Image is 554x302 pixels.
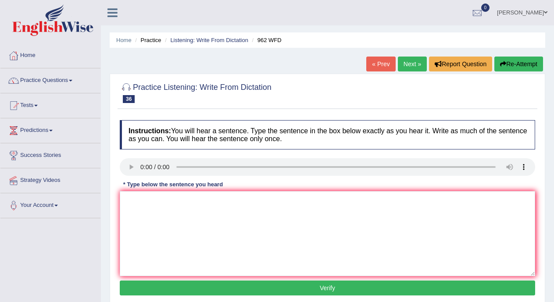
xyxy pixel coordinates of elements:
[0,193,100,215] a: Your Account
[494,57,543,71] button: Re-Attempt
[116,37,132,43] a: Home
[120,180,226,188] div: * Type below the sentence you heard
[133,36,161,44] li: Practice
[0,168,100,190] a: Strategy Videos
[398,57,427,71] a: Next »
[0,68,100,90] a: Practice Questions
[0,43,100,65] a: Home
[366,57,395,71] a: « Prev
[120,281,535,295] button: Verify
[0,93,100,115] a: Tests
[0,118,100,140] a: Predictions
[129,127,171,135] b: Instructions:
[250,36,282,44] li: 962 WFD
[0,143,100,165] a: Success Stories
[123,95,135,103] span: 36
[481,4,490,12] span: 0
[120,81,272,103] h2: Practice Listening: Write From Dictation
[429,57,492,71] button: Report Question
[120,120,535,149] h4: You will hear a sentence. Type the sentence in the box below exactly as you hear it. Write as muc...
[170,37,248,43] a: Listening: Write From Dictation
